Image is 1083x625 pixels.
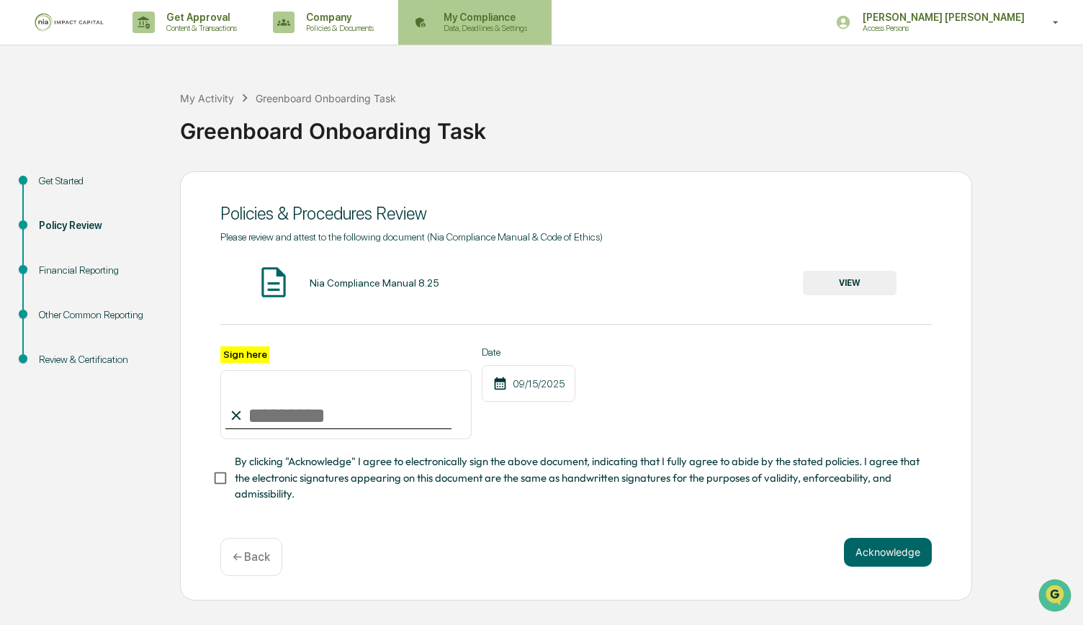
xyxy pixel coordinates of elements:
span: Please review and attest to the following document (Nia Compliance Manual & Code of Ethics) [220,231,603,243]
img: logo [35,13,104,32]
div: 09/15/2025 [482,365,575,402]
div: We're available if you need us! [49,124,182,135]
p: Policies & Documents [295,23,381,33]
div: Policies & Procedures Review [220,203,932,224]
p: How can we help? [14,30,262,53]
p: [PERSON_NAME] [PERSON_NAME] [851,12,1032,23]
span: Attestations [119,181,179,195]
div: Policy Review [39,218,157,233]
div: 🗄️ [104,182,116,194]
div: 🖐️ [14,182,26,194]
span: Preclearance [29,181,93,195]
span: Data Lookup [29,208,91,222]
div: Other Common Reporting [39,307,157,323]
div: Get Started [39,174,157,189]
label: Date [482,346,575,358]
p: Data, Deadlines & Settings [432,23,534,33]
span: By clicking "Acknowledge" I agree to electronically sign the above document, indicating that I fu... [235,454,920,502]
label: Sign here [220,346,269,363]
div: 🔎 [14,210,26,221]
p: Get Approval [155,12,244,23]
a: 🗄️Attestations [99,175,184,201]
div: Greenboard Onboarding Task [256,92,396,104]
img: 1746055101610-c473b297-6a78-478c-a979-82029cc54cd1 [14,109,40,135]
div: Financial Reporting [39,263,157,278]
div: Review & Certification [39,352,157,367]
p: Company [295,12,381,23]
iframe: Open customer support [1037,577,1076,616]
a: Powered byPylon [102,243,174,254]
div: Nia Compliance Manual 8.25 [310,277,439,289]
button: VIEW [803,271,896,295]
p: ← Back [233,550,270,564]
div: Greenboard Onboarding Task [180,107,1076,144]
div: Start new chat [49,109,236,124]
button: Acknowledge [844,538,932,567]
p: Access Persons [851,23,992,33]
p: Content & Transactions [155,23,244,33]
a: 🔎Data Lookup [9,202,96,228]
a: 🖐️Preclearance [9,175,99,201]
img: Document Icon [256,264,292,300]
div: My Activity [180,92,234,104]
p: My Compliance [432,12,534,23]
span: Pylon [143,243,174,254]
button: Start new chat [245,114,262,131]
